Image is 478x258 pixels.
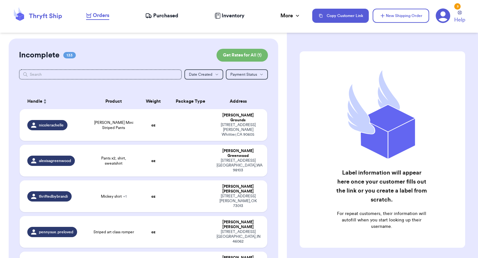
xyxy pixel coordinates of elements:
[151,194,155,198] strong: oz
[213,94,267,109] th: Address
[454,3,461,10] div: 3
[168,94,213,109] th: Package Type
[226,69,268,80] button: Payment Status
[217,220,260,229] div: [PERSON_NAME] [PERSON_NAME]
[184,69,223,80] button: Date Created
[373,9,429,23] button: New Shipping Order
[39,194,68,199] span: thriftedbybrandi
[19,69,182,80] input: Search
[93,120,135,130] span: [PERSON_NAME] Mini Striped Pants
[217,184,260,194] div: [PERSON_NAME] [PERSON_NAME]
[217,113,260,123] div: [PERSON_NAME] Grounds
[153,12,178,20] span: Purchased
[145,12,178,20] a: Purchased
[63,52,76,58] span: 133
[217,149,260,158] div: [PERSON_NAME] Greenwood
[217,158,260,173] div: [STREET_ADDRESS] [GEOGRAPHIC_DATA] , WA 98103
[39,229,73,235] span: pennysue.preloved
[217,123,260,137] div: [STREET_ADDRESS][PERSON_NAME] Whittier , CA 90605
[336,211,428,230] p: For repeat customers, their information will autofill when you start looking up their username.
[27,98,42,105] span: Handle
[89,94,138,109] th: Product
[93,12,109,19] span: Orders
[151,123,155,127] strong: oz
[280,12,301,20] div: More
[217,49,268,62] button: Get Rates for All (1)
[123,194,127,198] span: + 1
[19,50,59,60] h2: Incomplete
[436,8,450,23] a: 3
[217,194,260,208] div: [STREET_ADDRESS] [PERSON_NAME] , OK 73013
[151,230,155,234] strong: oz
[312,9,369,23] button: Copy Customer Link
[222,12,244,20] span: Inventory
[151,159,155,163] strong: oz
[454,11,465,24] a: Help
[42,98,48,105] button: Sort ascending
[101,194,127,199] span: Mickey shirt
[39,158,71,163] span: alexisagreenwood
[39,123,64,128] span: nicolerachelle
[230,73,257,76] span: Payment Status
[86,12,109,20] a: Orders
[454,16,465,24] span: Help
[189,73,212,76] span: Date Created
[93,156,135,166] span: Pants x2, shirt, sweatshirt
[93,229,134,235] span: Striped art class romper
[138,94,168,109] th: Weight
[336,168,428,204] h2: Label information will appear here once your customer fills out the link or you create a label fr...
[215,12,244,20] a: Inventory
[217,229,260,244] div: [STREET_ADDRESS] [GEOGRAPHIC_DATA] , IN 46062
